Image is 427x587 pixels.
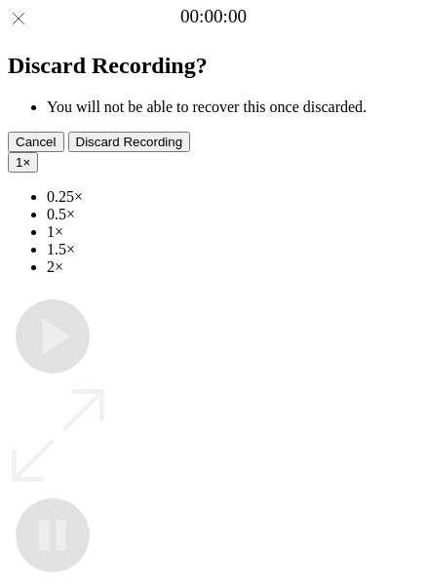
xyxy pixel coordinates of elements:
[68,132,191,152] button: Discard Recording
[8,132,64,152] button: Cancel
[47,188,419,206] li: 0.25×
[8,152,38,173] button: 1×
[16,155,22,170] span: 1
[8,53,419,79] h2: Discard Recording?
[47,241,419,258] li: 1.5×
[47,223,419,241] li: 1×
[47,258,419,276] li: 2×
[180,6,247,27] a: 00:00:00
[47,98,419,116] li: You will not be able to recover this once discarded.
[47,206,419,223] li: 0.5×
